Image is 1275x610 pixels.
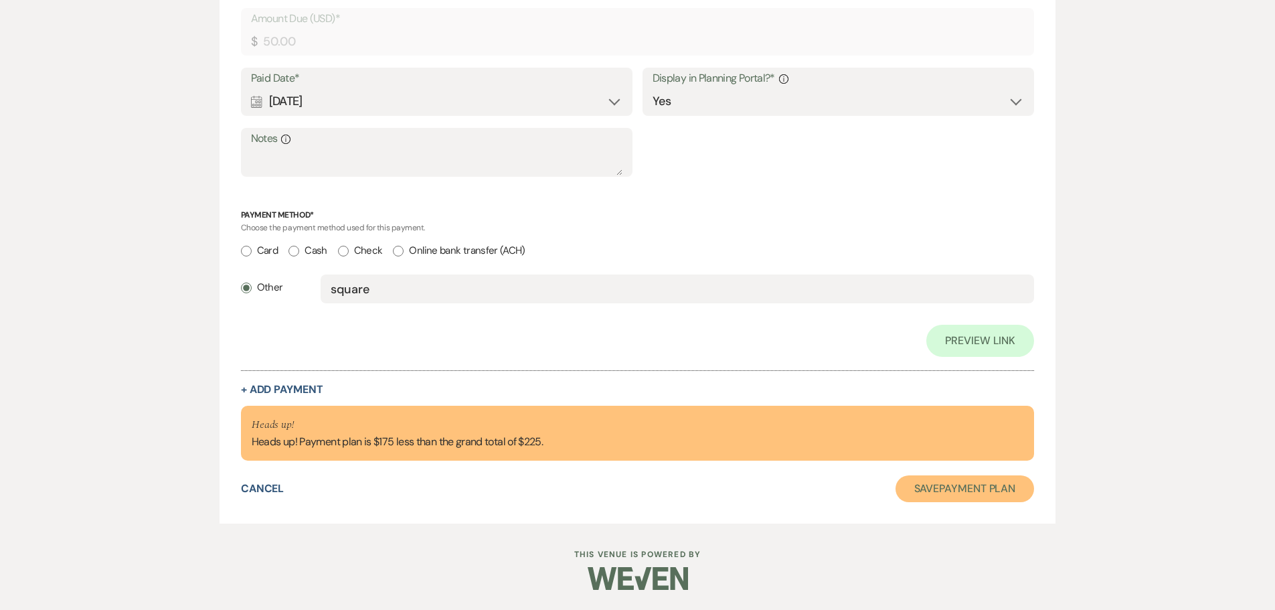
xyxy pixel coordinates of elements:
button: + Add Payment [241,384,323,395]
label: Card [241,242,278,260]
a: Preview Link [926,325,1034,357]
input: Cash [288,246,299,256]
label: Notes [251,129,623,149]
img: Weven Logo [588,555,688,602]
label: Online bank transfer (ACH) [393,242,525,260]
input: Online bank transfer (ACH) [393,246,404,256]
input: Check [338,246,349,256]
div: Heads up! Payment plan is $175 less than the grand total of $225. [252,416,543,450]
button: SavePayment Plan [896,475,1035,502]
label: Check [338,242,383,260]
label: Amount Due (USD)* [251,9,1025,29]
div: [DATE] [251,88,623,115]
input: Card [241,246,252,256]
label: Other [241,279,283,297]
div: $ [251,33,257,51]
label: Cash [288,242,327,260]
button: Cancel [241,483,284,494]
input: Other [241,283,252,293]
label: Paid Date* [251,69,623,88]
p: Payment Method* [241,209,1035,222]
p: Heads up! [252,416,543,434]
label: Display in Planning Portal?* [653,69,1025,88]
span: Choose the payment method used for this payment. [241,222,425,233]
